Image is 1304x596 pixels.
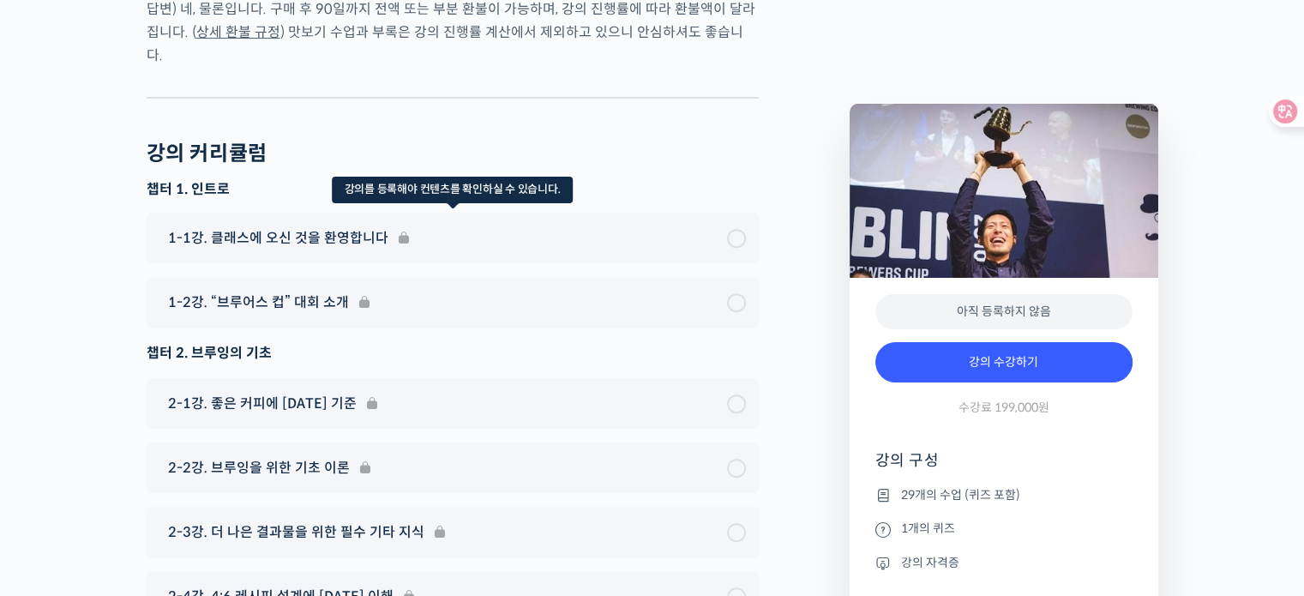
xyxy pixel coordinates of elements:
div: 아직 등록하지 않음 [875,295,1133,330]
a: 강의 수강하기 [875,342,1133,383]
li: 강의 자격증 [875,552,1133,573]
li: 29개의 수업 (퀴즈 포함) [875,485,1133,506]
h4: 강의 구성 [875,450,1133,485]
a: 대화 [113,454,221,497]
div: 챕터 2. 브루잉의 기초 [147,341,759,364]
span: 수강료 199,000원 [958,400,1049,417]
li: 1개의 퀴즈 [875,519,1133,539]
span: 홈 [54,479,64,493]
a: 홈 [5,454,113,497]
a: 설정 [221,454,329,497]
h3: 챕터 1. 인트로 [147,180,759,199]
a: 상세 환불 규정 [196,23,280,41]
span: 설정 [265,479,285,493]
h2: 강의 커리큘럼 [147,141,267,166]
span: 대화 [157,480,177,494]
